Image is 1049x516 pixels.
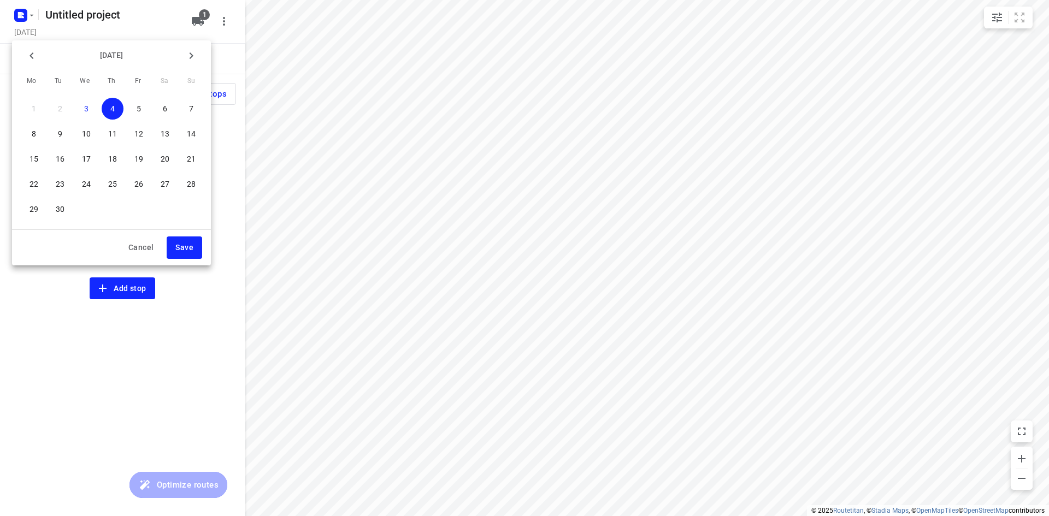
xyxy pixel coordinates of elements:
[75,76,95,87] span: We
[154,173,176,195] button: 27
[75,123,97,145] button: 10
[32,128,36,139] p: 8
[102,148,123,170] button: 18
[137,103,141,114] p: 5
[84,103,89,114] p: 3
[102,76,121,87] span: Th
[128,98,150,120] button: 5
[161,153,169,164] p: 20
[49,123,71,145] button: 9
[128,173,150,195] button: 26
[49,173,71,195] button: 23
[180,98,202,120] button: 7
[49,98,71,120] button: 2
[134,153,143,164] p: 19
[56,204,64,215] p: 30
[187,179,196,189] p: 28
[22,76,42,87] span: Mo
[49,148,71,170] button: 16
[30,204,38,215] p: 29
[43,50,180,61] p: [DATE]
[82,179,91,189] p: 24
[180,123,202,145] button: 14
[30,179,38,189] p: 22
[154,148,176,170] button: 20
[49,76,68,87] span: Tu
[187,128,196,139] p: 14
[102,123,123,145] button: 11
[58,103,62,114] p: 2
[128,148,150,170] button: 19
[108,179,117,189] p: 25
[128,241,154,254] span: Cancel
[161,128,169,139] p: 13
[189,103,193,114] p: 7
[128,123,150,145] button: 12
[167,236,202,259] button: Save
[56,179,64,189] p: 23
[23,148,45,170] button: 15
[82,128,91,139] p: 10
[180,173,202,195] button: 28
[75,148,97,170] button: 17
[75,98,97,120] button: 3
[128,76,148,87] span: Fr
[154,98,176,120] button: 6
[120,236,162,259] button: Cancel
[23,173,45,195] button: 22
[110,103,115,114] p: 4
[187,153,196,164] p: 21
[23,98,45,120] button: 1
[102,173,123,195] button: 25
[102,98,123,120] button: 4
[163,103,167,114] p: 6
[23,198,45,220] button: 29
[161,179,169,189] p: 27
[154,123,176,145] button: 13
[108,153,117,164] p: 18
[155,76,174,87] span: Sa
[58,128,62,139] p: 9
[181,76,201,87] span: Su
[108,128,117,139] p: 11
[180,148,202,170] button: 21
[49,198,71,220] button: 30
[32,103,36,114] p: 1
[134,128,143,139] p: 12
[23,123,45,145] button: 8
[30,153,38,164] p: 15
[56,153,64,164] p: 16
[82,153,91,164] p: 17
[75,173,97,195] button: 24
[175,241,193,254] span: Save
[134,179,143,189] p: 26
